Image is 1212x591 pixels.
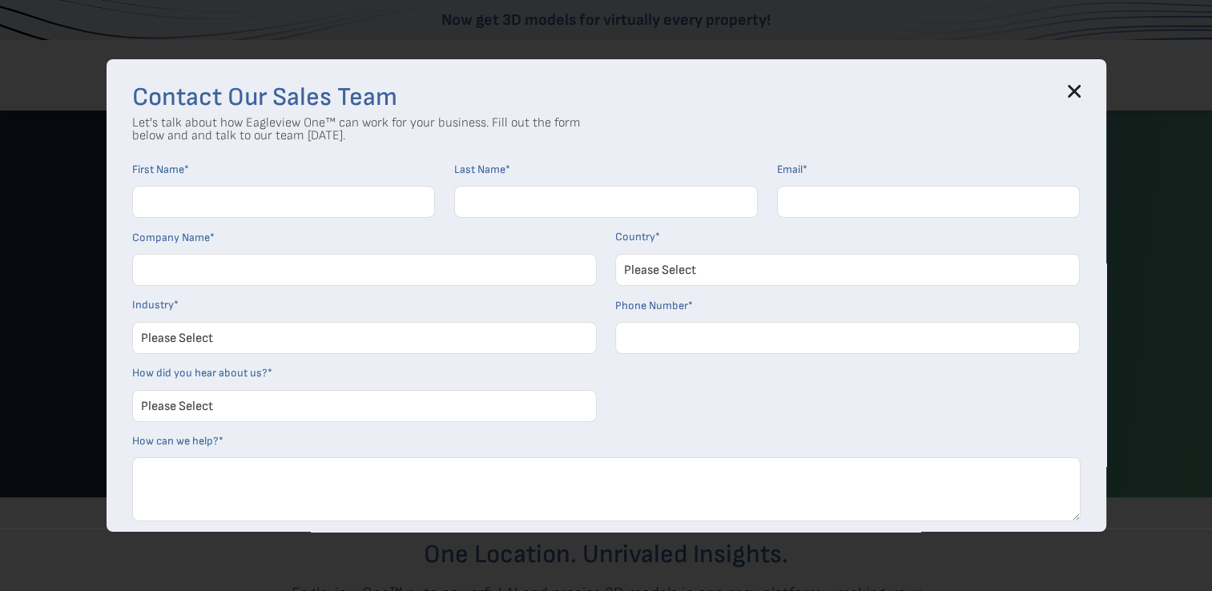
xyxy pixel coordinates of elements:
span: Company Name [132,231,210,244]
span: Industry [132,298,174,312]
span: Country [615,230,655,243]
h3: Contact Our Sales Team [132,85,1081,111]
p: Let's talk about how Eagleview One™ can work for your business. Fill out the form below and and t... [132,117,581,143]
span: How did you hear about us? [132,366,268,380]
span: First Name [132,163,184,176]
span: Email [777,163,803,176]
span: Phone Number [615,299,688,312]
span: Last Name [454,163,505,176]
span: How can we help? [132,434,219,448]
